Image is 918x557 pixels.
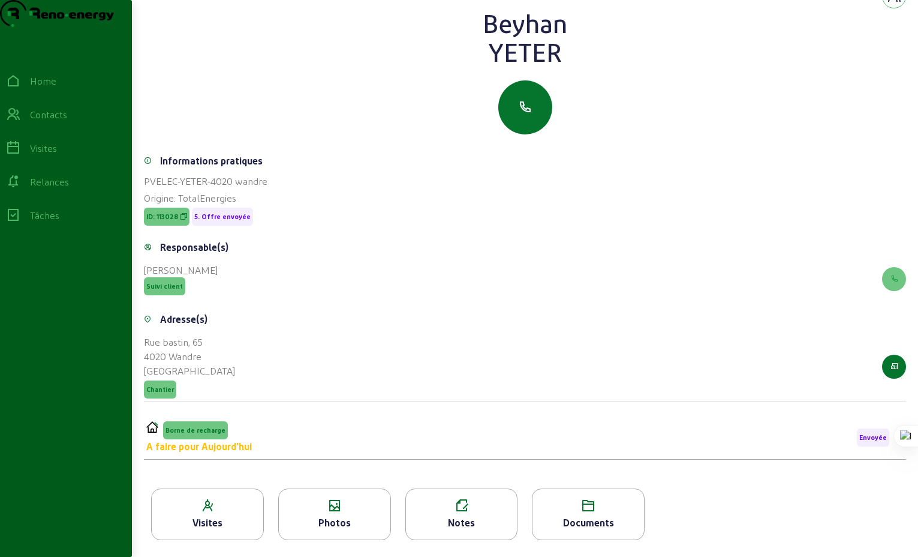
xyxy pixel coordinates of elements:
[144,191,906,205] div: Origine: TotalEnergies
[406,516,517,530] div: Notes
[859,433,887,442] span: Envoyée
[152,516,263,530] div: Visites
[30,107,67,122] div: Contacts
[160,240,228,254] div: Responsable(s)
[30,175,69,189] div: Relances
[144,349,235,364] div: 4020 Wandre
[30,208,59,223] div: Tâches
[146,439,252,454] div: A faire pour Aujourd'hui
[532,516,644,530] div: Documents
[146,421,158,433] img: PVELEC
[144,335,235,349] div: Rue bastin, 65
[144,37,906,66] div: YETER
[165,426,225,435] span: Borne de recharge
[160,154,263,168] div: Informations pratiques
[144,421,906,454] mat-expansion-panel-header: PVELECBorne de rechargeA faire pour Aujourd'huiEnvoyée
[144,364,235,378] div: [GEOGRAPHIC_DATA]
[146,282,183,291] span: Suivi client
[144,263,218,277] div: [PERSON_NAME]
[30,141,57,155] div: Visites
[194,212,251,221] span: 5. Offre envoyée
[146,212,178,221] span: ID: 113028
[144,174,906,188] div: PVELEC-YETER-4020 wandre
[144,8,906,37] div: Beyhan
[160,312,207,327] div: Adresse(s)
[146,385,174,394] span: Chantier
[30,74,56,88] div: Home
[279,516,390,530] div: Photos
